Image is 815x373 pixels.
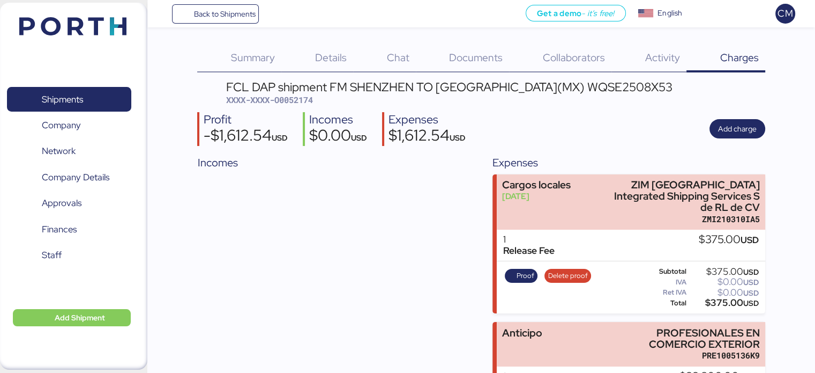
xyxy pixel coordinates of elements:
[309,128,367,146] div: $0.00
[743,277,759,287] span: USD
[505,269,538,283] button: Proof
[193,8,255,20] span: Back to Shipments
[309,112,367,128] div: Incomes
[503,234,555,245] div: 1
[388,128,466,146] div: $1,612.54
[204,112,288,128] div: Profit
[544,269,591,283] button: Delete proof
[643,279,687,286] div: IVA
[42,143,76,159] span: Network
[645,50,680,64] span: Activity
[197,155,469,171] div: Incomes
[386,50,409,64] span: Chat
[689,278,759,286] div: $0.00
[709,119,765,138] button: Add charge
[7,165,131,190] a: Company Details
[743,267,759,277] span: USD
[272,133,288,143] span: USD
[449,50,503,64] span: Documents
[7,87,131,112] a: Shipments
[7,191,131,216] a: Approvals
[643,268,687,275] div: Subtotal
[226,94,313,105] span: XXXX-XXXX-O0052174
[503,245,555,257] div: Release Fee
[718,122,757,135] span: Add charge
[548,270,588,282] span: Delete proof
[42,170,109,185] span: Company Details
[42,92,83,107] span: Shipments
[502,179,571,191] div: Cargos locales
[777,6,792,20] span: CM
[7,139,131,164] a: Network
[743,288,759,298] span: USD
[7,113,131,138] a: Company
[388,112,466,128] div: Expenses
[689,289,759,297] div: $0.00
[699,234,759,246] div: $375.00
[605,327,760,350] div: PROFESIONALES EN COMERCIO EXTERIOR
[605,214,760,225] div: ZMI210310IA5
[605,350,760,361] div: PRE1005136K9
[42,222,77,237] span: Finances
[643,289,687,296] div: Ret IVA
[502,327,542,339] div: Anticipo
[543,50,605,64] span: Collaborators
[42,247,62,263] span: Staff
[351,133,367,143] span: USD
[689,268,759,276] div: $375.00
[741,234,759,246] span: USD
[55,311,105,324] span: Add Shipment
[42,118,81,133] span: Company
[657,8,682,19] div: English
[315,50,347,64] span: Details
[7,217,131,242] a: Finances
[42,195,81,211] span: Approvals
[172,4,259,24] a: Back to Shipments
[743,298,759,308] span: USD
[605,179,760,213] div: ZIM [GEOGRAPHIC_DATA] Integrated Shipping Services S de RL de CV
[643,299,687,307] div: Total
[154,5,172,23] button: Menu
[13,309,131,326] button: Add Shipment
[689,299,759,307] div: $375.00
[517,270,534,282] span: Proof
[492,155,765,171] div: Expenses
[720,50,758,64] span: Charges
[231,50,275,64] span: Summary
[502,191,571,202] div: [DATE]
[450,133,466,143] span: USD
[7,243,131,268] a: Staff
[226,81,672,93] div: FCL DAP shipment FM SHENZHEN TO [GEOGRAPHIC_DATA](MX) WQSE2508X53
[204,128,288,146] div: -$1,612.54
